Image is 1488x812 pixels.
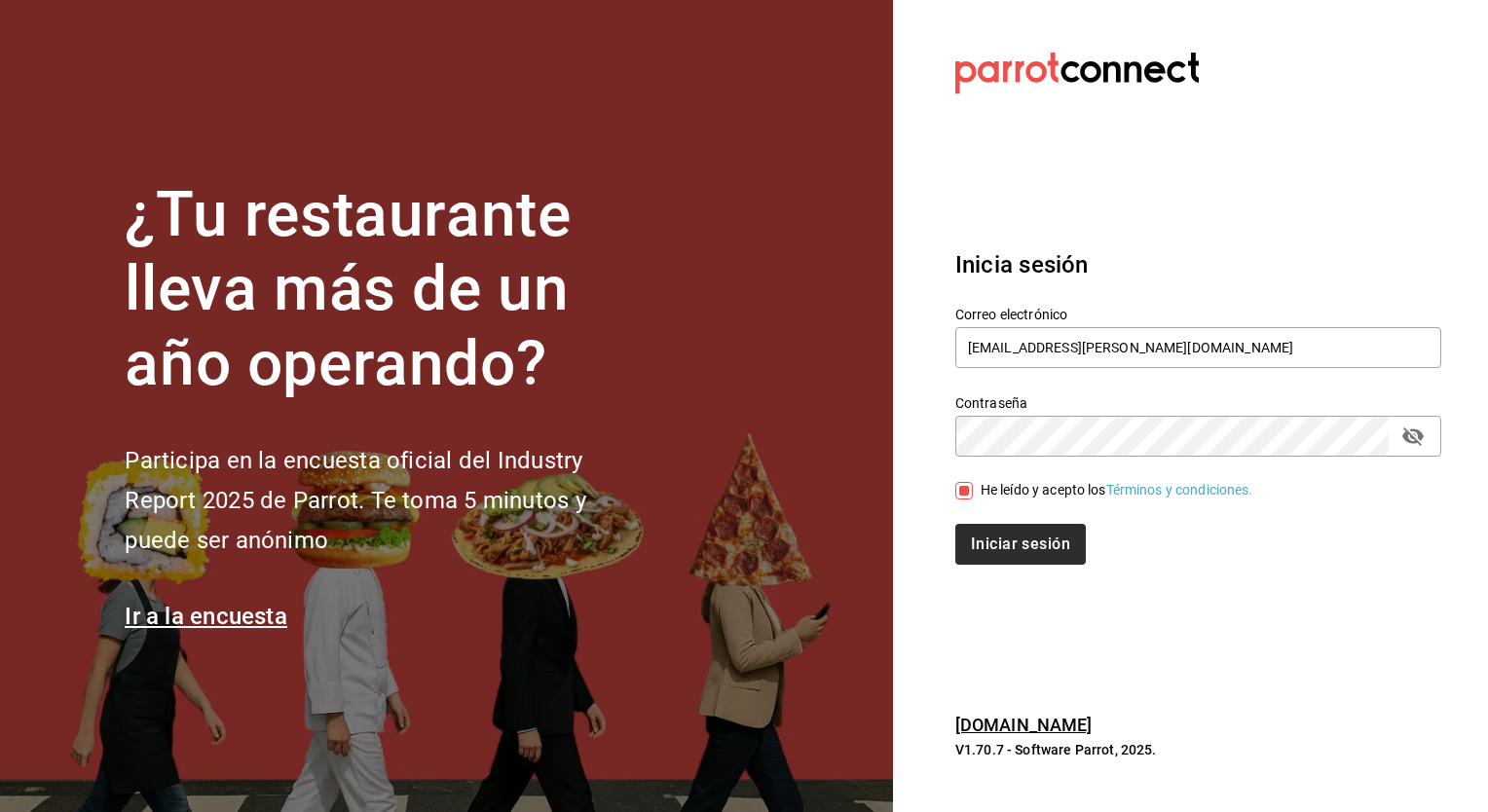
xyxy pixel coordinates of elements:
h1: ¿Tu restaurante lleva más de un año operando? [125,178,651,402]
h3: Inicia sesión [955,247,1441,282]
button: Iniciar sesión [955,524,1086,565]
a: Términos y condiciones. [1106,482,1253,498]
a: Ir a la encuesta [125,603,287,630]
a: [DOMAIN_NAME] [955,715,1093,735]
button: Campo de contraseña [1396,420,1430,453]
div: He leído y acepto los [981,480,1253,500]
p: V1.70.7 - Software Parrot, 2025. [955,740,1441,759]
label: Contraseña [955,395,1441,409]
label: Correo electrónico [955,307,1441,320]
input: Ingresa tu correo electrónico [955,327,1441,368]
h2: Participa en la encuesta oficial del Industry Report 2025 de Parrot. Te toma 5 minutos y puede se... [125,441,651,560]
